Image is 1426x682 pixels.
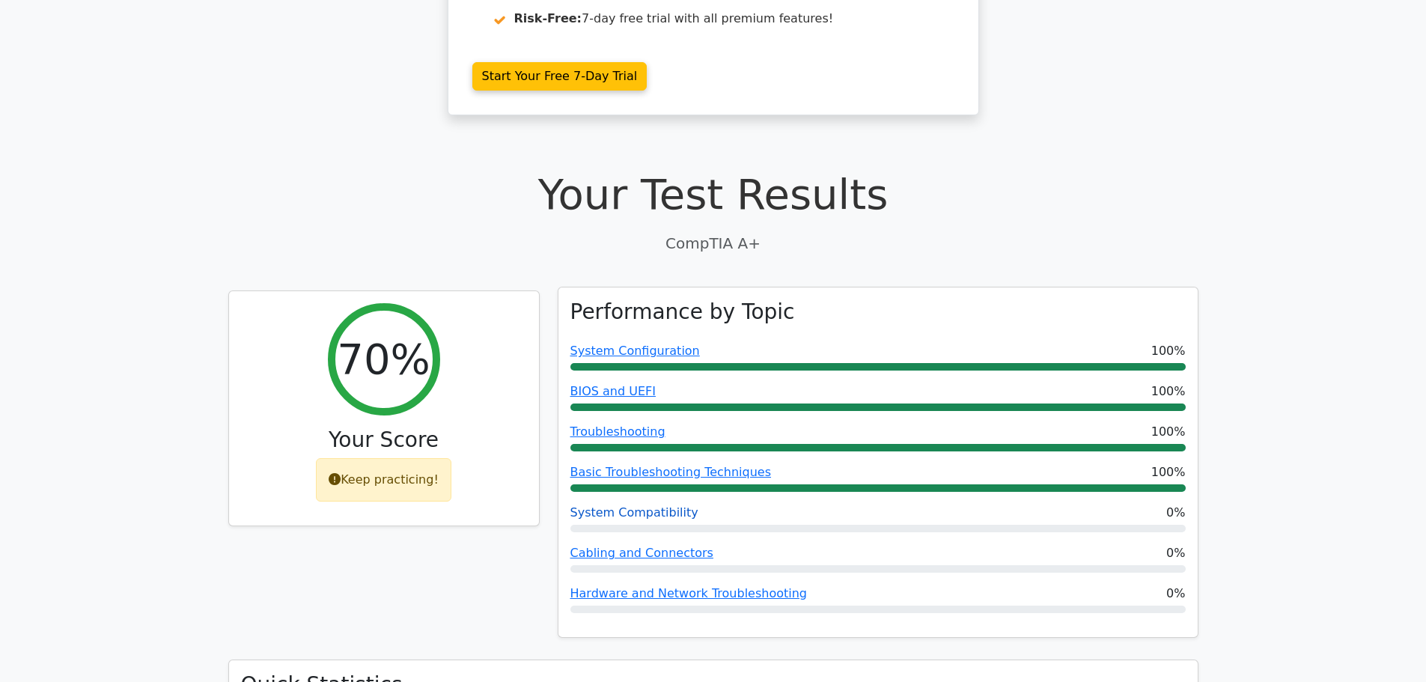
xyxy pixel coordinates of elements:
a: System Compatibility [570,505,698,520]
a: Troubleshooting [570,424,665,439]
span: 100% [1151,423,1186,441]
span: 0% [1166,585,1185,603]
h1: Your Test Results [228,169,1198,219]
a: Cabling and Connectors [570,546,713,560]
a: System Configuration [570,344,700,358]
span: 0% [1166,544,1185,562]
a: Hardware and Network Troubleshooting [570,586,808,600]
a: Basic Troubleshooting Techniques [570,465,772,479]
h2: 70% [337,334,430,384]
div: Keep practicing! [316,458,451,502]
a: BIOS and UEFI [570,384,656,398]
span: 0% [1166,504,1185,522]
span: 100% [1151,342,1186,360]
span: 100% [1151,383,1186,401]
h3: Your Score [241,427,527,453]
h3: Performance by Topic [570,299,795,325]
p: CompTIA A+ [228,232,1198,255]
a: Start Your Free 7-Day Trial [472,62,648,91]
span: 100% [1151,463,1186,481]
